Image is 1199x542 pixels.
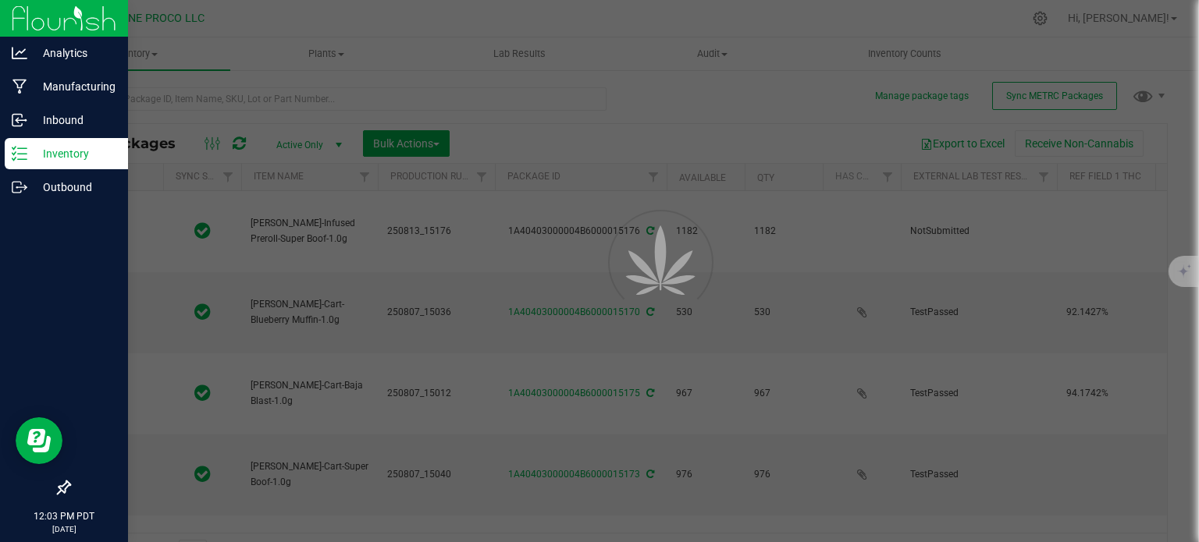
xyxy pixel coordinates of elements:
[16,417,62,464] iframe: Resource center
[12,179,27,195] inline-svg: Outbound
[7,523,121,535] p: [DATE]
[12,45,27,61] inline-svg: Analytics
[12,79,27,94] inline-svg: Manufacturing
[27,44,121,62] p: Analytics
[12,146,27,161] inline-svg: Inventory
[12,112,27,128] inline-svg: Inbound
[27,77,121,96] p: Manufacturing
[27,178,121,197] p: Outbound
[7,509,121,523] p: 12:03 PM PDT
[27,144,121,163] p: Inventory
[27,111,121,129] p: Inbound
